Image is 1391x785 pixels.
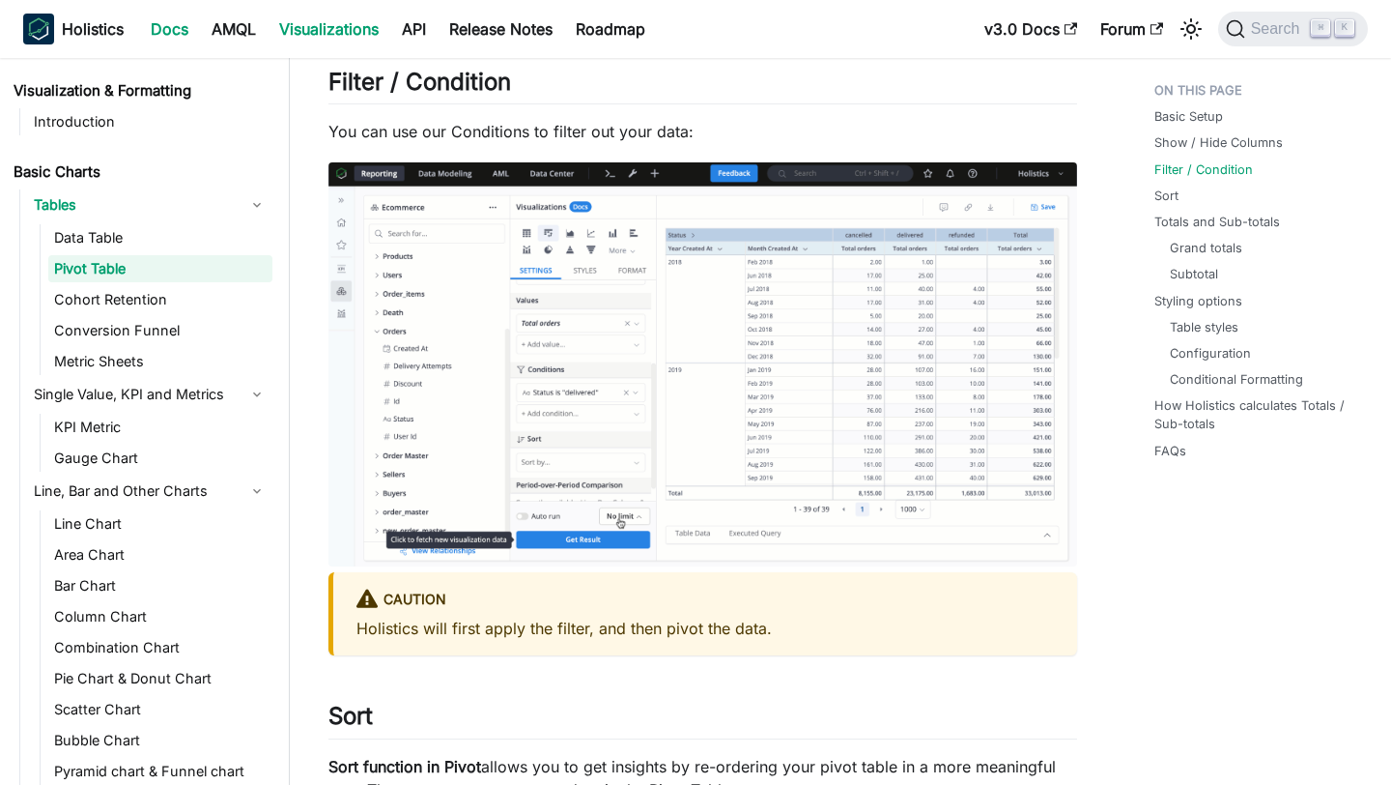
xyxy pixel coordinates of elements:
strong: Sort function in Pivot [328,757,481,776]
a: v3.0 Docs [973,14,1089,44]
a: Visualizations [268,14,390,44]
a: Single Value, KPI and Metrics [28,379,272,410]
a: Subtotal [1170,265,1218,283]
a: Pie Chart & Donut Chart [48,665,272,692]
a: Basic Setup [1154,107,1223,126]
a: Visualization & Formatting [8,77,272,104]
a: Release Notes [438,14,564,44]
a: Cohort Retention [48,286,272,313]
a: Basic Charts [8,159,272,186]
button: Switch between dark and light mode (currently light mode) [1176,14,1206,44]
a: Metric Sheets [48,348,272,375]
a: Pyramid chart & Funnel chart [48,758,272,785]
a: Tables [28,189,272,220]
a: Conditional Formatting [1170,370,1303,389]
a: Filter / Condition [1154,160,1253,179]
b: Holistics [62,17,124,41]
a: Configuration [1170,344,1251,363]
a: Conversion Funnel [48,317,272,344]
a: Line Chart [48,510,272,538]
a: Docs [139,14,200,44]
kbd: K [1335,19,1354,37]
a: HolisticsHolistics [23,14,124,44]
a: How Holistics calculates Totals / Sub-totals [1154,396,1360,433]
h2: Sort [328,702,1077,739]
a: Forum [1089,14,1175,44]
a: Grand totals [1170,239,1242,257]
kbd: ⌘ [1311,19,1330,37]
a: Data Table [48,224,272,251]
a: Gauge Chart [48,445,272,472]
a: AMQL [200,14,268,44]
p: Holistics will first apply the filter, and then pivot the data. [356,617,1054,640]
a: Line, Bar and Other Charts [28,476,272,507]
a: Combination Chart [48,634,272,661]
a: Sort [1154,187,1178,205]
a: FAQs [1154,442,1186,460]
a: Totals and Sub-totals [1154,213,1280,231]
a: Show / Hide Columns [1154,133,1283,152]
a: Pivot Table [48,255,272,282]
span: Search [1245,20,1312,38]
a: Introduction [28,108,272,135]
h2: Filter / Condition [328,68,1077,104]
a: Scatter Chart [48,696,272,723]
a: KPI Metric [48,414,272,441]
a: Column Chart [48,603,272,630]
button: Search (Command+K) [1218,12,1368,46]
div: caution [356,588,1054,613]
a: Styling options [1154,292,1242,310]
a: Area Chart [48,541,272,568]
a: Bubble Chart [48,727,272,754]
a: Bar Chart [48,572,272,599]
a: Table styles [1170,318,1238,336]
a: API [390,14,438,44]
p: You can use our Conditions to filter out your data: [328,120,1077,143]
a: Roadmap [564,14,657,44]
img: Holistics [23,14,54,44]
